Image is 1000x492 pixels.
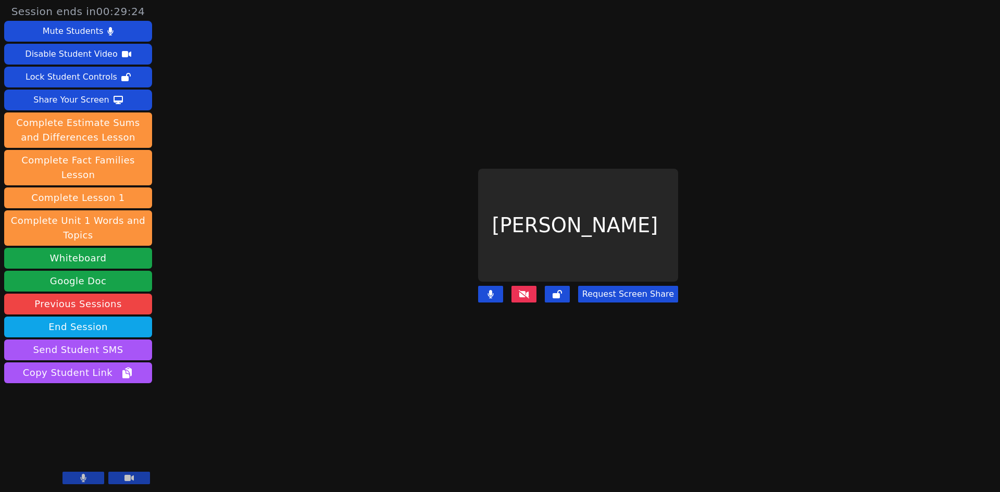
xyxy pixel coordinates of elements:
[4,271,152,292] a: Google Doc
[4,112,152,148] button: Complete Estimate Sums and Differences Lesson
[4,339,152,360] button: Send Student SMS
[4,317,152,337] button: End Session
[4,90,152,110] button: Share Your Screen
[33,92,109,108] div: Share Your Screen
[23,365,133,380] span: Copy Student Link
[4,362,152,383] button: Copy Student Link
[4,44,152,65] button: Disable Student Video
[96,5,145,18] time: 00:29:24
[4,67,152,87] button: Lock Student Controls
[43,23,103,40] div: Mute Students
[578,286,678,302] button: Request Screen Share
[26,69,117,85] div: Lock Student Controls
[11,4,145,19] span: Session ends in
[4,21,152,42] button: Mute Students
[4,187,152,208] button: Complete Lesson 1
[4,210,152,246] button: Complete Unit 1 Words and Topics
[4,294,152,314] a: Previous Sessions
[478,169,678,281] div: [PERSON_NAME]
[25,46,117,62] div: Disable Student Video
[4,248,152,269] button: Whiteboard
[4,150,152,185] button: Complete Fact Families Lesson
